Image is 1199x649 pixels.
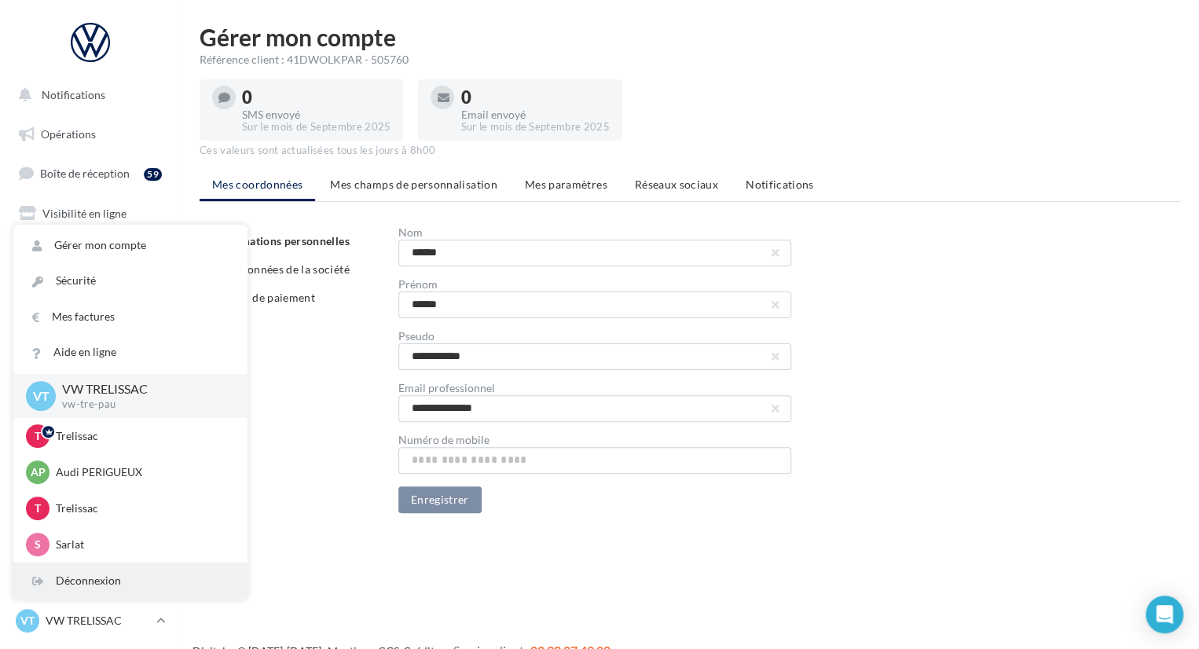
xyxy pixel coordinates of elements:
[13,563,247,599] div: Déconnexion
[144,168,162,181] div: 59
[35,537,41,552] span: S
[42,88,105,101] span: Notifications
[20,613,35,629] span: VT
[9,275,171,308] a: Contacts
[41,127,96,141] span: Opérations
[13,299,247,335] a: Mes factures
[242,89,390,106] div: 0
[525,178,607,191] span: Mes paramètres
[398,227,791,238] div: Nom
[33,387,49,405] span: VT
[9,236,171,269] a: Campagnes
[31,464,46,480] span: AP
[214,291,315,304] span: Moyen de paiement
[9,314,171,347] a: Médiathèque
[56,500,229,516] p: Trelissac
[62,380,222,398] p: VW TRELISSAC
[460,89,609,106] div: 0
[9,392,171,438] a: ASSETS PERSONNALISABLES
[35,500,41,516] span: T
[200,25,1180,49] h1: Gérer mon compte
[242,109,390,120] div: SMS envoyé
[9,156,171,190] a: Boîte de réception59
[398,486,482,513] button: Enregistrer
[398,434,791,445] div: Numéro de mobile
[35,428,41,444] span: T
[13,335,247,370] a: Aide en ligne
[56,537,229,552] p: Sarlat
[62,398,222,412] p: vw-tre-pau
[40,167,130,180] span: Boîte de réception
[9,197,171,230] a: Visibilité en ligne
[330,178,497,191] span: Mes champs de personnalisation
[460,109,609,120] div: Email envoyé
[398,279,791,290] div: Prénom
[242,120,390,134] div: Sur le mois de Septembre 2025
[56,428,229,444] p: Trelissac
[635,178,718,191] span: Réseaux sociaux
[398,383,791,394] div: Email professionnel
[13,606,168,636] a: VT VW TRELISSAC
[200,144,1180,158] div: Ces valeurs sont actualisées tous les jours à 8h00
[9,79,165,112] button: Notifications
[42,207,126,220] span: Visibilité en ligne
[1146,596,1183,633] div: Open Intercom Messenger
[56,464,229,480] p: Audi PERIGUEUX
[13,228,247,263] a: Gérer mon compte
[13,263,247,299] a: Sécurité
[46,613,150,629] p: VW TRELISSAC
[460,120,609,134] div: Sur le mois de Septembre 2025
[398,331,791,342] div: Pseudo
[214,262,350,276] span: Coordonnées de la société
[746,178,814,191] span: Notifications
[9,118,171,151] a: Opérations
[9,354,171,387] a: Calendrier
[200,52,1180,68] div: Référence client : 41DWOLKPAR - 505760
